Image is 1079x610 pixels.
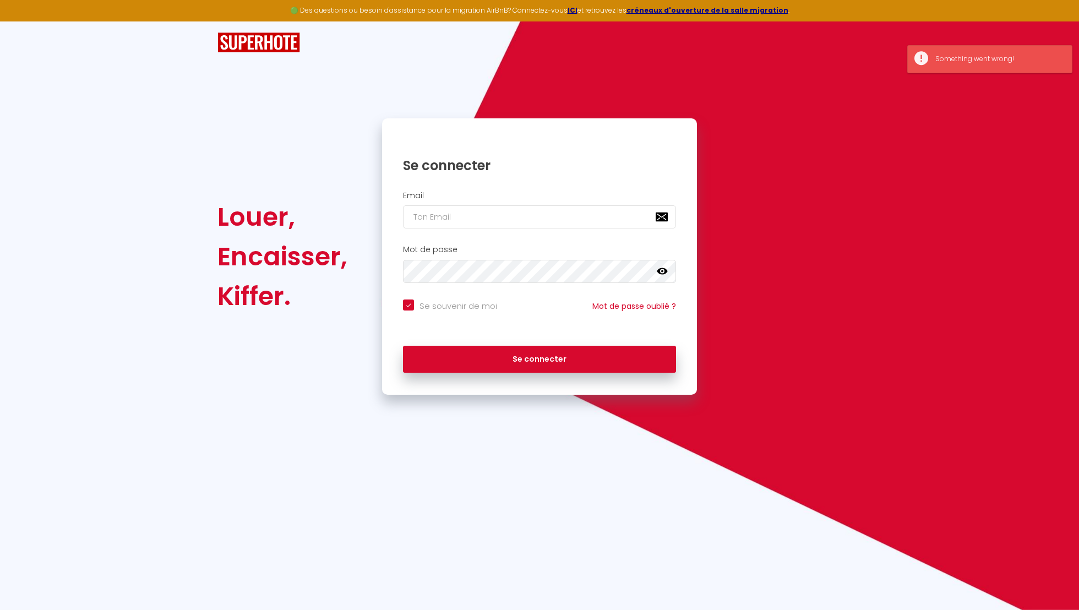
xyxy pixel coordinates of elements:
a: ICI [568,6,577,15]
input: Ton Email [403,205,676,228]
h2: Email [403,191,676,200]
a: Mot de passe oublié ? [592,301,676,312]
a: créneaux d'ouverture de la salle migration [626,6,788,15]
div: Louer, [217,197,347,237]
img: SuperHote logo [217,32,300,53]
div: Encaisser, [217,237,347,276]
div: Kiffer. [217,276,347,316]
h1: Se connecter [403,157,676,174]
div: Something went wrong! [935,54,1061,64]
button: Se connecter [403,346,676,373]
h2: Mot de passe [403,245,676,254]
